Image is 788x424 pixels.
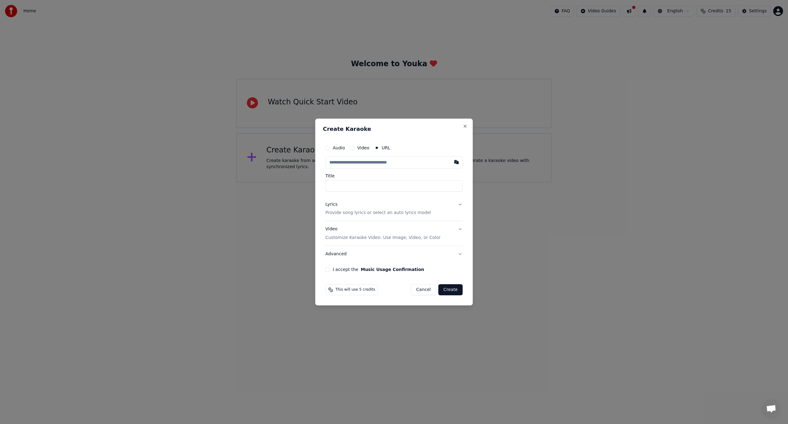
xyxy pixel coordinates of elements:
[325,246,463,262] button: Advanced
[361,267,424,272] button: I accept the
[325,196,463,221] button: LyricsProvide song lyrics or select an auto lyrics model
[333,267,424,272] label: I accept the
[336,287,375,292] span: This will use 5 credits
[325,174,463,178] label: Title
[323,126,465,132] h2: Create Karaoke
[325,201,337,208] div: Lyrics
[357,146,369,150] label: Video
[333,146,345,150] label: Audio
[325,210,431,216] p: Provide song lyrics or select an auto lyrics model
[325,221,463,246] button: VideoCustomize Karaoke Video: Use Image, Video, or Color
[411,284,436,295] button: Cancel
[382,146,390,150] label: URL
[438,284,463,295] button: Create
[325,235,440,241] p: Customize Karaoke Video: Use Image, Video, or Color
[325,226,440,241] div: Video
